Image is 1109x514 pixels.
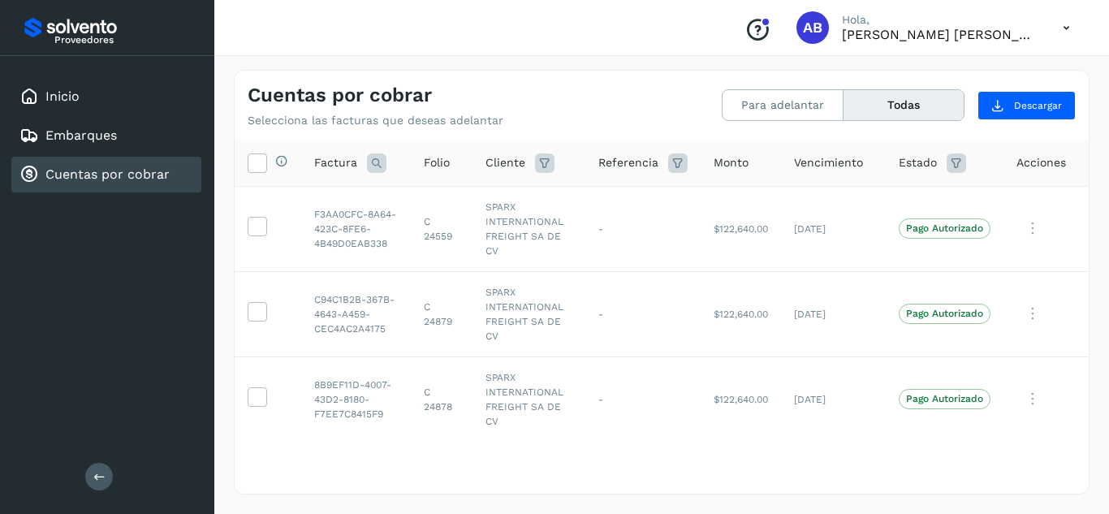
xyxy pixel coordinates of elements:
[781,271,886,356] td: [DATE]
[899,154,937,171] span: Estado
[701,356,781,442] td: $122,640.00
[906,393,983,404] p: Pago Autorizado
[781,356,886,442] td: [DATE]
[301,186,411,271] td: F3AA0CFC-8A64-423C-8FE6-4B49D0EAB338
[1016,154,1066,171] span: Acciones
[723,90,844,120] button: Para adelantar
[45,127,117,143] a: Embarques
[11,118,201,153] div: Embarques
[977,91,1076,120] button: Descargar
[844,90,964,120] button: Todas
[906,222,983,234] p: Pago Autorizado
[473,271,585,356] td: SPARX INTERNATIONAL FREIGHT SA DE CV
[585,271,701,356] td: -
[842,13,1037,27] p: Hola,
[781,186,886,271] td: [DATE]
[473,356,585,442] td: SPARX INTERNATIONAL FREIGHT SA DE CV
[411,186,473,271] td: C 24559
[248,114,503,127] p: Selecciona las facturas que deseas adelantar
[585,356,701,442] td: -
[485,154,525,171] span: Cliente
[598,154,658,171] span: Referencia
[11,79,201,114] div: Inicio
[701,186,781,271] td: $122,640.00
[842,27,1037,42] p: Ana Belén Acosta Cruz
[714,154,749,171] span: Monto
[11,157,201,192] div: Cuentas por cobrar
[301,356,411,442] td: 8B9EF11D-4007-43D2-8180-F7EE7C8415F9
[794,154,863,171] span: Vencimiento
[1014,98,1062,113] span: Descargar
[585,186,701,271] td: -
[248,84,432,107] h4: Cuentas por cobrar
[411,356,473,442] td: C 24878
[45,89,80,104] a: Inicio
[54,34,195,45] p: Proveedores
[906,308,983,319] p: Pago Autorizado
[301,271,411,356] td: C94C1B2B-367B-4643-A459-CEC4AC2A4175
[314,154,357,171] span: Factura
[411,271,473,356] td: C 24879
[473,186,585,271] td: SPARX INTERNATIONAL FREIGHT SA DE CV
[424,154,450,171] span: Folio
[45,166,170,182] a: Cuentas por cobrar
[701,271,781,356] td: $122,640.00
